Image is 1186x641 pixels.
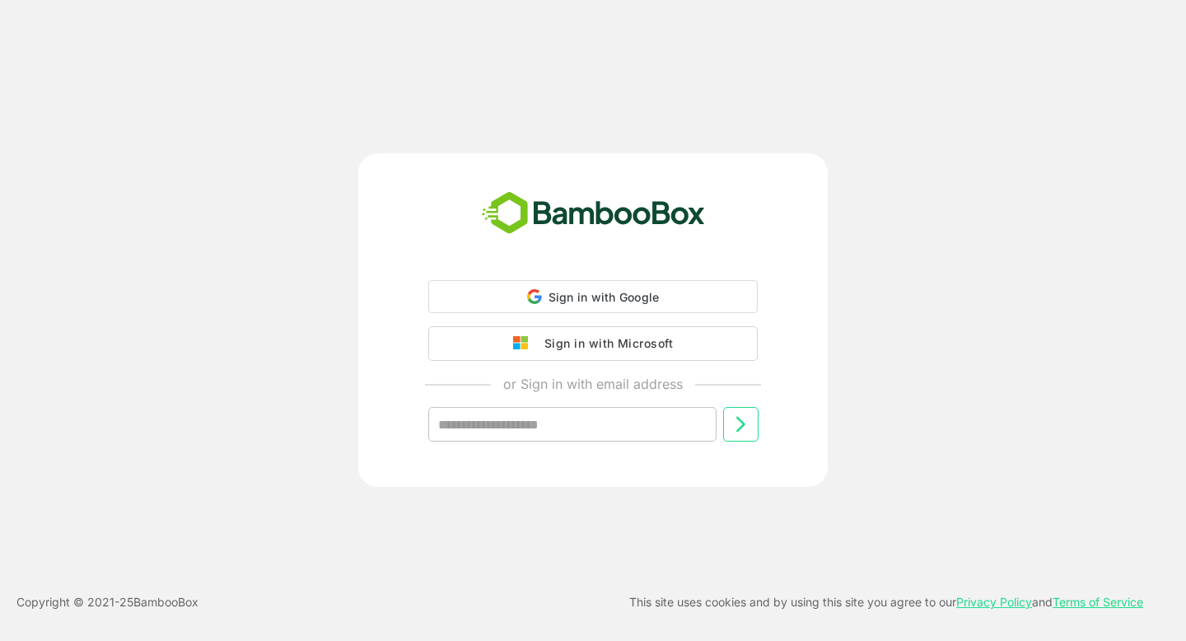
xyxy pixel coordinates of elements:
[956,595,1032,609] a: Privacy Policy
[629,592,1143,612] p: This site uses cookies and by using this site you agree to our and
[1053,595,1143,609] a: Terms of Service
[549,290,660,304] span: Sign in with Google
[428,280,758,313] div: Sign in with Google
[503,374,683,394] p: or Sign in with email address
[428,326,758,361] button: Sign in with Microsoft
[536,333,673,354] div: Sign in with Microsoft
[16,592,198,612] p: Copyright © 2021- 25 BambooBox
[513,336,536,351] img: google
[473,186,714,241] img: bamboobox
